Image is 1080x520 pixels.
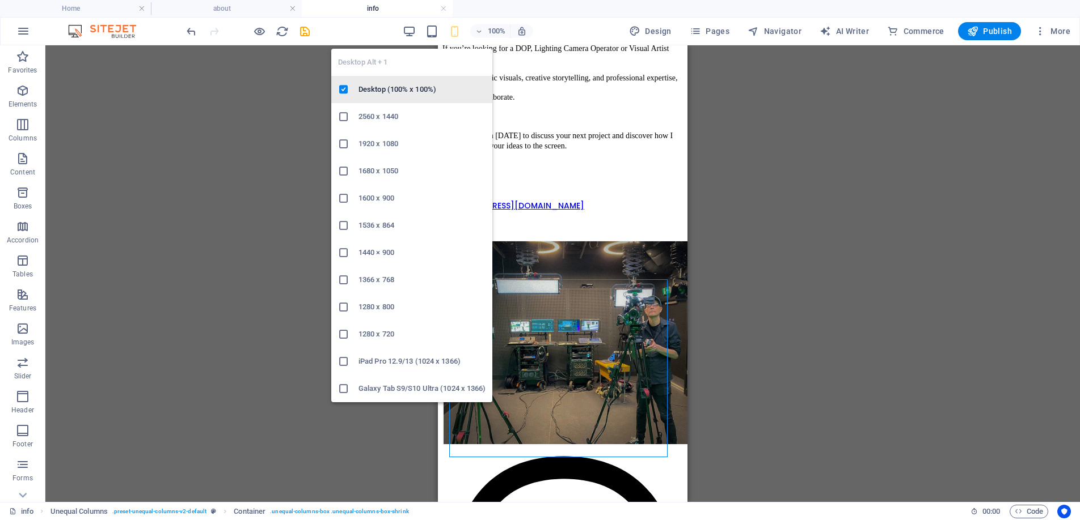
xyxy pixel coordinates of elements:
[487,24,505,38] h6: 100%
[685,22,734,40] button: Pages
[234,505,265,518] span: Click to select. Double-click to edit
[1057,505,1071,518] button: Usercentrics
[358,137,486,151] h6: 1920 x 1080
[743,22,806,40] button: Navigator
[302,2,453,15] h4: info
[151,2,302,15] h4: about
[815,22,874,40] button: AI Writer
[12,474,33,483] p: Forms
[820,25,869,37] span: AI Writer
[958,22,1021,40] button: Publish
[1030,22,1075,40] button: More
[1015,505,1043,518] span: Code
[358,355,486,368] h6: iPad Pro 12.9/13 (1024 x 1366)
[358,191,486,205] h6: 1600 x 900
[14,372,32,381] p: Slider
[748,25,801,37] span: Navigator
[358,382,486,395] h6: Galaxy Tab S9/S10 Ultra (1024 x 1366)
[629,25,672,37] span: Design
[971,505,1001,518] h6: Session time
[185,25,198,38] i: Undo: Change favicon (Ctrl+Z)
[11,406,34,415] p: Header
[358,83,486,96] h6: Desktop (100% x 100%)
[982,505,1000,518] span: 00 00
[11,338,35,347] p: Images
[625,22,676,40] button: Design
[9,505,33,518] a: Click to cancel selection. Double-click to open Pages
[12,270,33,279] p: Tables
[883,22,949,40] button: Commerce
[887,25,944,37] span: Commerce
[8,66,37,75] p: Favorites
[276,25,289,38] i: Reload page
[270,505,408,518] span: . unequal-columns-box .unequal-columns-box-shrink
[50,505,409,518] nav: breadcrumb
[358,246,486,259] h6: 1440 × 900
[252,24,266,38] button: Click here to leave preview mode and continue editing
[10,168,35,177] p: Content
[211,508,216,514] i: This element is a customizable preset
[358,300,486,314] h6: 1280 x 800
[7,236,39,245] p: Accordion
[14,202,32,211] p: Boxes
[967,25,1012,37] span: Publish
[298,24,311,38] button: save
[9,134,37,143] p: Columns
[358,164,486,178] h6: 1680 x 1050
[184,24,198,38] button: undo
[470,24,511,38] button: 100%
[990,507,992,515] span: :
[9,304,36,313] p: Features
[1010,505,1048,518] button: Code
[358,327,486,341] h6: 1280 x 720
[298,25,311,38] i: Save (Ctrl+S)
[50,505,108,518] span: Click to select. Double-click to edit
[112,505,206,518] span: . preset-unequal-columns-v2-default
[12,440,33,449] p: Footer
[358,219,486,232] h6: 1536 x 864
[275,24,289,38] button: reload
[358,110,486,123] h6: 2560 x 1440
[65,24,150,38] img: Editor Logo
[9,100,37,109] p: Elements
[1035,25,1070,37] span: More
[690,25,729,37] span: Pages
[358,273,486,287] h6: 1366 x 768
